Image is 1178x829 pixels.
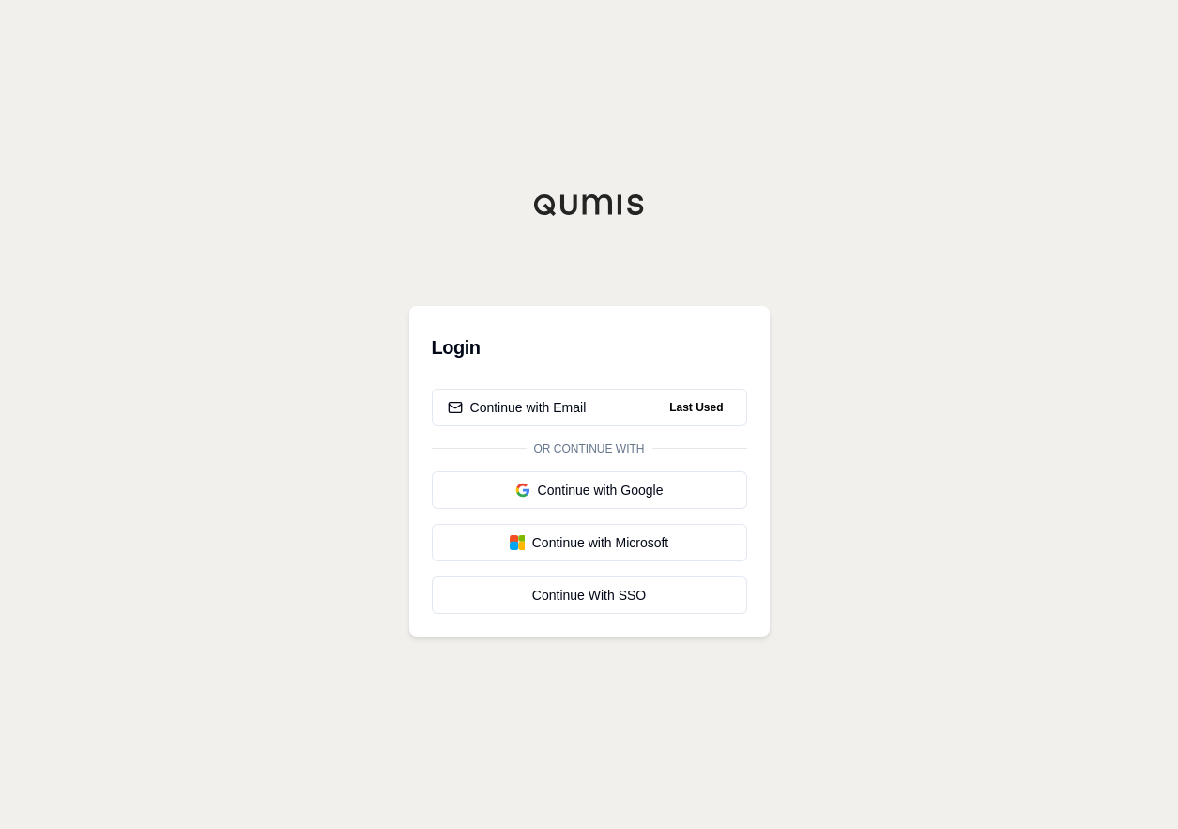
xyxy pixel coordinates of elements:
div: Continue with Microsoft [448,533,731,552]
img: Qumis [533,193,646,216]
span: Or continue with [527,441,652,456]
h3: Login [432,329,747,366]
button: Continue with Google [432,471,747,509]
button: Continue with EmailLast Used [432,389,747,426]
a: Continue With SSO [432,576,747,614]
div: Continue with Google [448,481,731,499]
div: Continue with Email [448,398,587,417]
div: Continue With SSO [448,586,731,605]
button: Continue with Microsoft [432,524,747,561]
span: Last Used [662,396,730,419]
